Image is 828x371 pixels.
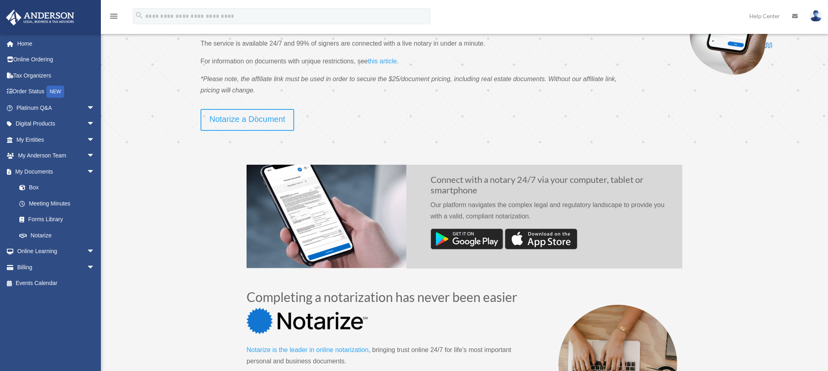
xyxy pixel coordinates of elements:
a: Billingarrow_drop_down [6,259,107,275]
a: Forms Library [11,212,107,228]
span: this article [368,58,397,65]
span: arrow_drop_down [87,163,103,180]
a: Digital Productsarrow_drop_down [6,116,107,132]
span: arrow_drop_down [87,100,103,116]
span: . [397,58,398,65]
a: My Entitiesarrow_drop_down [6,132,107,148]
a: Notarize [11,227,103,243]
span: The service is available 24/7 and 99% of signers are connected with a live notary in under a minute. [201,40,485,47]
a: Order StatusNEW [6,84,107,100]
img: Anderson Advisors Platinum Portal [4,10,77,25]
span: arrow_drop_down [87,259,103,276]
i: menu [109,11,119,21]
a: Online Ordering [6,52,107,68]
span: For information on documents with unique restrictions, see [201,58,368,65]
span: arrow_drop_down [87,132,103,148]
a: Home [6,36,107,52]
i: search [135,11,144,20]
a: My Anderson Teamarrow_drop_down [6,148,107,164]
span: arrow_drop_down [87,116,103,132]
a: Notarize a Document [201,109,294,131]
a: Online Learningarrow_drop_down [6,243,107,260]
div: NEW [46,86,64,98]
a: My Documentsarrow_drop_down [6,163,107,180]
h2: Connect with a notary 24/7 via your computer, tablet or smartphone [431,174,670,200]
a: Box [11,180,107,196]
span: arrow_drop_down [87,243,103,260]
a: Platinum Q&Aarrow_drop_down [6,100,107,116]
a: this article [368,58,397,69]
a: Meeting Minutes [11,195,107,212]
img: User Pic [810,10,822,22]
a: Events Calendar [6,275,107,291]
p: Our platform navigates the complex legal and regulatory landscape to provide you with a valid, co... [431,199,670,228]
span: arrow_drop_down [87,148,103,164]
span: *Please note, the affiliate link must be used in order to secure the $25/document pricing, includ... [201,75,617,94]
a: menu [109,14,119,21]
a: Notarize is the leader in online notarization [247,346,368,357]
img: Notarize Doc-1 [247,165,406,268]
a: Tax Organizers [6,67,107,84]
h2: Completing a notarization has never been easier [247,291,529,308]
